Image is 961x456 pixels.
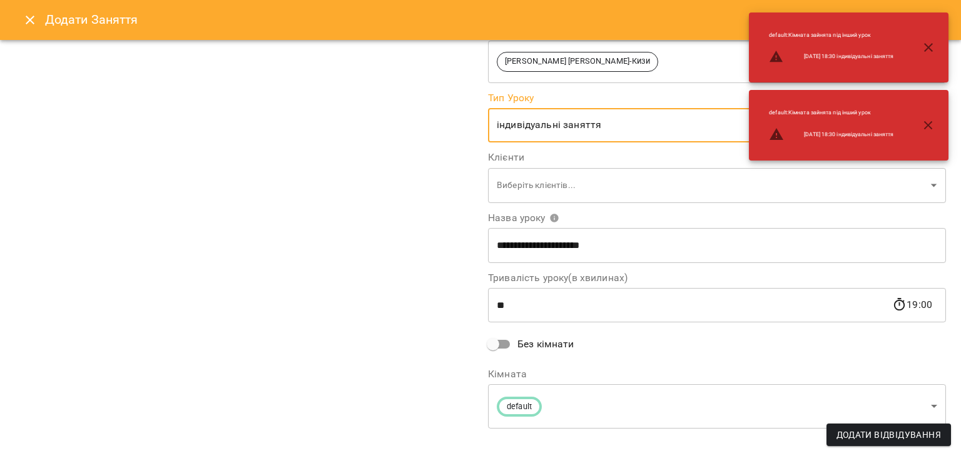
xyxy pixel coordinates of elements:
[497,56,658,67] span: [PERSON_NAME] [PERSON_NAME]-Кизи
[759,122,903,147] li: [DATE] 18:30 індивідуальні заняття
[499,401,539,413] span: default
[488,167,946,203] div: Виберіть клієнтів...
[488,369,946,379] label: Кімната
[488,108,946,143] div: індивідуальні заняття
[826,424,951,446] button: Додати Відвідування
[759,104,903,122] li: default : Кімната зайнята під інший урок
[488,213,559,223] span: Назва уроку
[759,44,903,69] li: [DATE] 18:30 індивідуальні заняття
[488,40,946,83] div: [PERSON_NAME] [PERSON_NAME]-Кизи
[488,273,946,283] label: Тривалість уроку(в хвилинах)
[836,427,941,442] span: Додати Відвідування
[15,5,45,35] button: Close
[488,384,946,429] div: default
[45,10,946,29] h6: Додати Заняття
[549,213,559,223] svg: Вкажіть назву уроку або виберіть клієнтів
[759,26,903,44] li: default : Кімната зайнята під інший урок
[488,93,946,103] label: Тип Уроку
[488,152,946,162] label: Клієнти
[517,337,574,352] span: Без кімнати
[497,179,926,192] p: Виберіть клієнтів...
